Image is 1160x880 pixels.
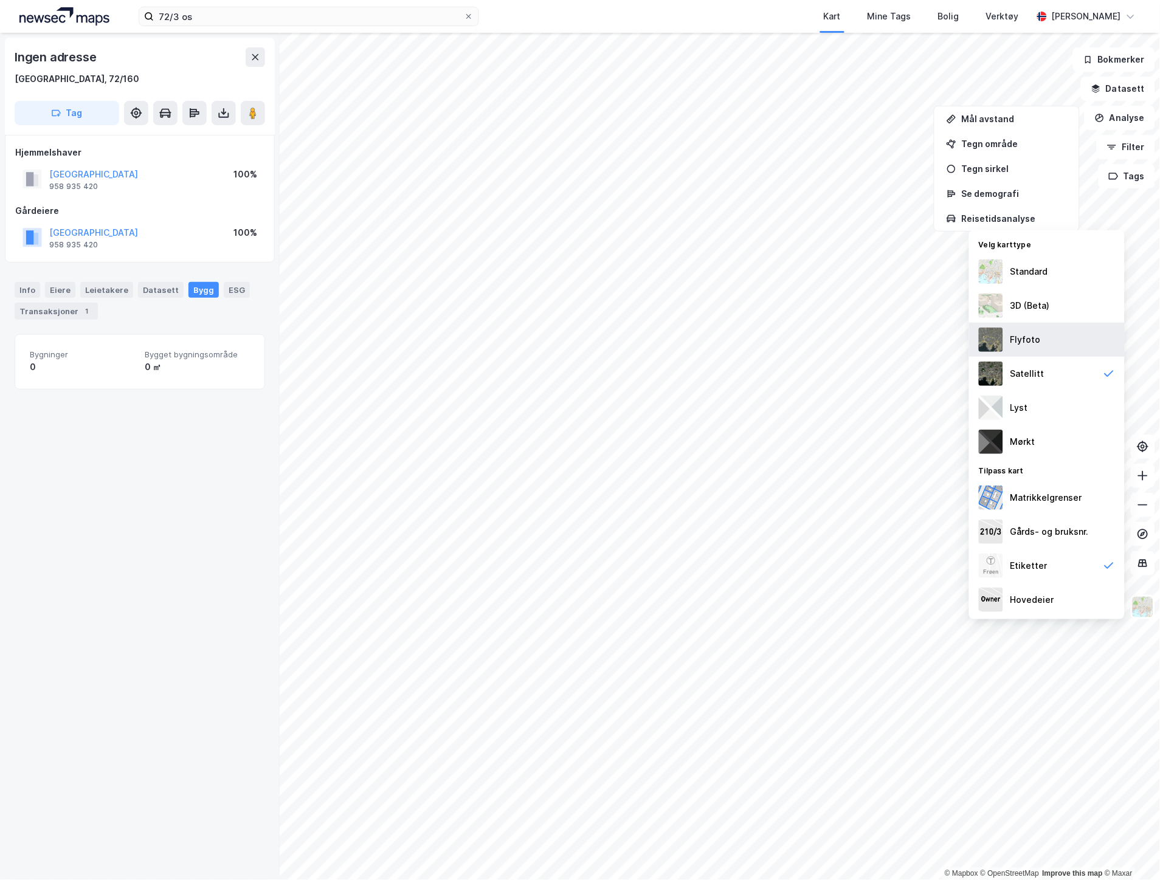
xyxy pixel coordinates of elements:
div: Datasett [138,282,184,298]
button: Tag [15,101,119,125]
div: Verktøy [986,9,1019,24]
div: Transaksjoner [15,303,98,320]
div: Eiere [45,282,75,298]
a: Improve this map [1043,870,1103,878]
div: Mål avstand [961,114,1067,124]
button: Bokmerker [1073,47,1155,72]
div: [GEOGRAPHIC_DATA], 72/160 [15,72,139,86]
button: Tags [1099,164,1155,188]
img: Z [979,554,1003,578]
div: 100% [233,225,257,240]
img: cadastreKeys.547ab17ec502f5a4ef2b.jpeg [979,520,1003,544]
div: Mørkt [1010,435,1035,449]
div: Standard [1010,264,1048,279]
div: Tegn område [961,139,1067,149]
a: OpenStreetMap [981,870,1040,878]
div: Se demografi [961,188,1067,199]
div: [PERSON_NAME] [1052,9,1121,24]
div: 958 935 420 [49,182,98,191]
img: cadastreBorders.cfe08de4b5ddd52a10de.jpeg [979,486,1003,510]
img: majorOwner.b5e170eddb5c04bfeeff.jpeg [979,588,1003,612]
button: Analyse [1085,106,1155,130]
img: Z [979,260,1003,284]
img: Z [979,294,1003,318]
input: Søk på adresse, matrikkel, gårdeiere, leietakere eller personer [154,7,464,26]
img: luj3wr1y2y3+OchiMxRmMxRlscgabnMEmZ7DJGWxyBpucwSZnsMkZbHIGm5zBJmewyRlscgabnMEmZ7DJGWxyBpucwSZnsMkZ... [979,396,1003,420]
div: 100% [233,167,257,182]
div: Matrikkelgrenser [1010,490,1082,505]
img: nCdM7BzjoCAAAAAElFTkSuQmCC [979,430,1003,454]
div: 1 [81,305,93,317]
div: Kontrollprogram for chat [1099,822,1160,880]
div: Info [15,282,40,298]
span: Bygninger [30,349,135,360]
div: Mine Tags [868,9,911,24]
button: Filter [1097,135,1155,159]
div: 958 935 420 [49,240,98,250]
div: ESG [224,282,250,298]
div: Satellitt [1010,366,1044,381]
div: Leietakere [80,282,133,298]
div: 3D (Beta) [1010,298,1050,313]
div: Ingen adresse [15,47,98,67]
div: Bygg [188,282,219,298]
div: Lyst [1010,400,1028,415]
div: Tegn sirkel [961,163,1067,174]
div: Hovedeier [1010,593,1054,607]
span: Bygget bygningsområde [145,349,250,360]
div: Kart [824,9,841,24]
div: Bolig [938,9,959,24]
div: 0 [30,360,135,374]
div: Velg karttype [969,233,1125,255]
img: logo.a4113a55bc3d86da70a041830d287a7e.svg [19,7,109,26]
div: Gårds- og bruksnr. [1010,524,1089,539]
img: 9k= [979,362,1003,386]
img: Z [979,328,1003,352]
iframe: Chat Widget [1099,822,1160,880]
div: 0 ㎡ [145,360,250,374]
div: Tilpass kart [969,459,1125,481]
div: Etiketter [1010,559,1048,573]
div: Flyfoto [1010,332,1041,347]
div: Reisetidsanalyse [961,213,1067,224]
div: Hjemmelshaver [15,145,264,160]
a: Mapbox [945,870,978,878]
button: Datasett [1081,77,1155,101]
img: Z [1131,596,1155,619]
div: Gårdeiere [15,204,264,218]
